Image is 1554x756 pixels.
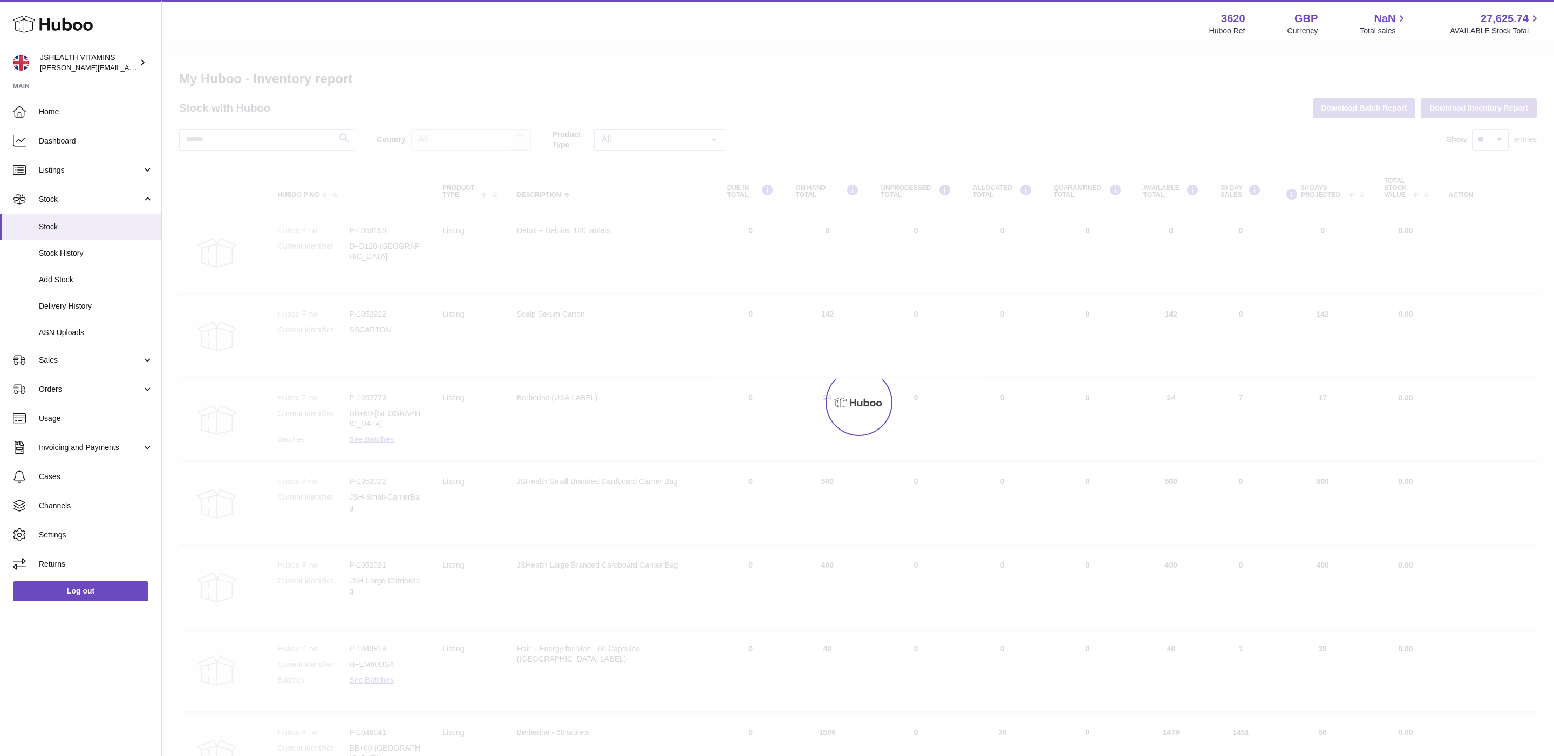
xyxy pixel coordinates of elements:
[39,559,153,569] span: Returns
[39,165,142,175] span: Listings
[39,530,153,540] span: Settings
[39,501,153,511] span: Channels
[39,248,153,258] span: Stock History
[39,194,142,205] span: Stock
[1287,26,1318,36] div: Currency
[1294,11,1318,26] strong: GBP
[39,442,142,453] span: Invoicing and Payments
[39,107,153,117] span: Home
[39,136,153,146] span: Dashboard
[1209,26,1245,36] div: Huboo Ref
[39,301,153,311] span: Delivery History
[40,52,137,73] div: JSHEALTH VITAMINS
[13,55,29,71] img: francesca@jshealthvitamins.com
[1481,11,1529,26] span: 27,625.74
[39,472,153,482] span: Cases
[39,355,142,365] span: Sales
[39,413,153,424] span: Usage
[1450,26,1541,36] span: AVAILABLE Stock Total
[1221,11,1245,26] strong: 3620
[39,275,153,285] span: Add Stock
[39,384,142,394] span: Orders
[1360,26,1408,36] span: Total sales
[1360,11,1408,36] a: NaN Total sales
[1374,11,1395,26] span: NaN
[1450,11,1541,36] a: 27,625.74 AVAILABLE Stock Total
[39,328,153,338] span: ASN Uploads
[39,222,153,232] span: Stock
[13,581,148,601] a: Log out
[40,63,216,72] span: [PERSON_NAME][EMAIL_ADDRESS][DOMAIN_NAME]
